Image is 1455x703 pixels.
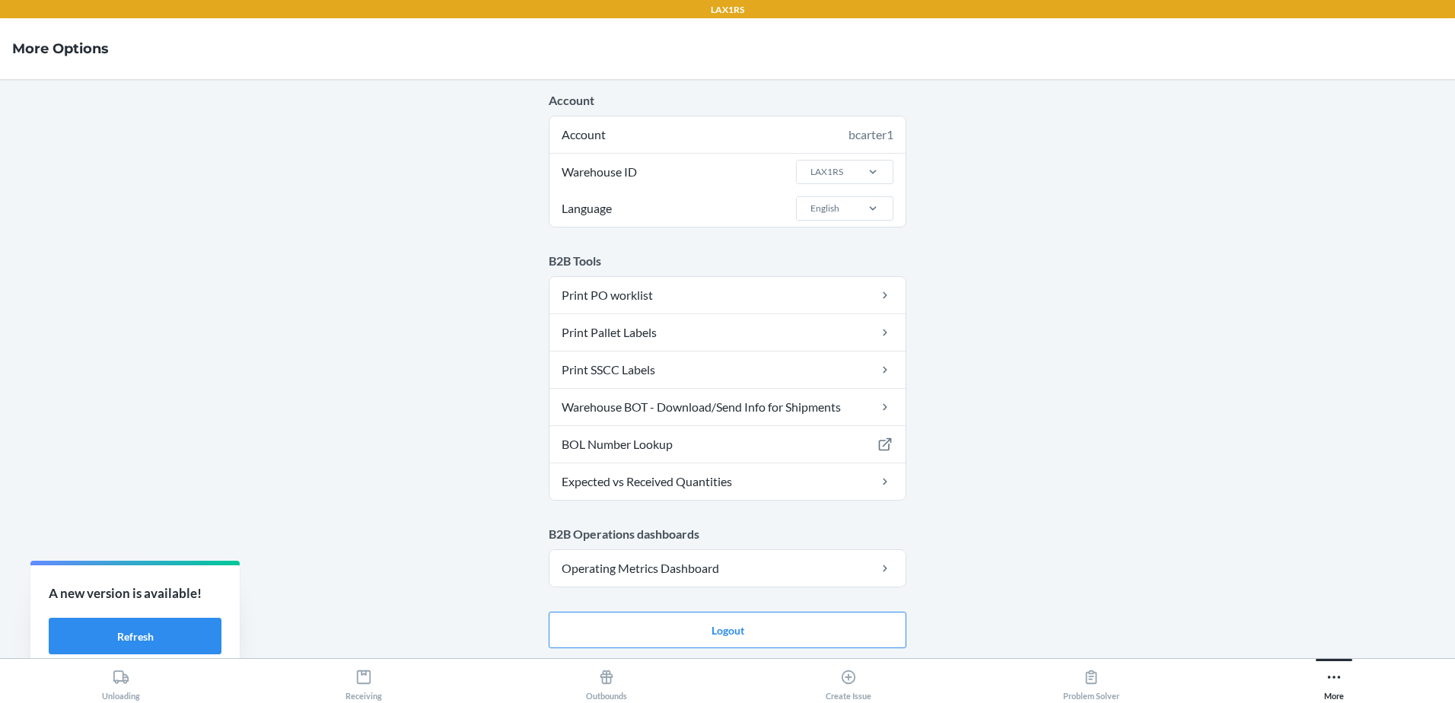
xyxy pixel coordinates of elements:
[243,659,486,701] button: Receiving
[559,154,639,190] span: Warehouse ID
[549,351,906,388] a: Print SSCC Labels
[559,190,614,227] span: Language
[102,663,140,701] div: Unloading
[49,584,221,603] p: A new version is available!
[810,202,839,215] div: English
[970,659,1213,701] button: Problem Solver
[549,91,906,110] p: Account
[49,618,221,654] button: Refresh
[549,612,906,648] button: Logout
[549,277,906,313] a: Print PO worklist
[549,463,906,500] a: Expected vs Received Quantities
[826,663,871,701] div: Create Issue
[485,659,727,701] button: Outbounds
[549,116,906,153] div: Account
[810,165,843,179] div: LAX1RS
[549,550,906,587] a: Operating Metrics Dashboard
[345,663,382,701] div: Receiving
[12,39,109,59] h4: More Options
[549,426,906,463] a: BOL Number Lookup
[727,659,970,701] button: Create Issue
[1324,663,1344,701] div: More
[549,389,906,425] a: Warehouse BOT - Download/Send Info for Shipments
[549,252,906,270] p: B2B Tools
[586,663,627,701] div: Outbounds
[549,525,906,543] p: B2B Operations dashboards
[711,3,744,17] p: LAX1RS
[1063,663,1119,701] div: Problem Solver
[809,165,810,179] input: Warehouse IDLAX1RS
[1212,659,1455,701] button: More
[549,314,906,351] a: Print Pallet Labels
[809,202,810,215] input: LanguageEnglish
[848,126,893,144] div: bcarter1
